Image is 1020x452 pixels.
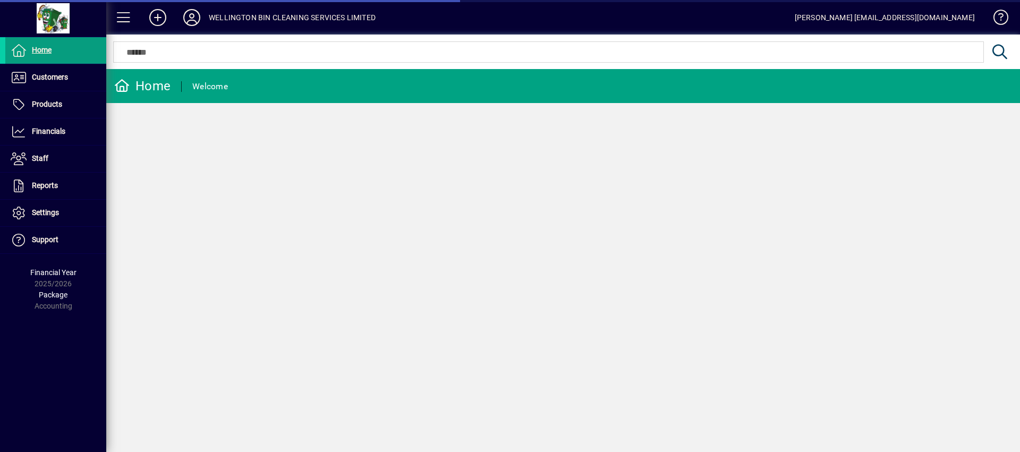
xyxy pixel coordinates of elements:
span: Settings [32,208,59,217]
button: Profile [175,8,209,27]
div: Home [114,78,171,95]
span: Staff [32,154,48,163]
span: Support [32,235,58,244]
div: Welcome [192,78,228,95]
a: Staff [5,146,106,172]
div: [PERSON_NAME] [EMAIL_ADDRESS][DOMAIN_NAME] [795,9,975,26]
span: Home [32,46,52,54]
span: Financials [32,127,65,135]
span: Products [32,100,62,108]
a: Products [5,91,106,118]
span: Reports [32,181,58,190]
a: Customers [5,64,106,91]
a: Knowledge Base [985,2,1007,37]
div: WELLINGTON BIN CLEANING SERVICES LIMITED [209,9,376,26]
a: Reports [5,173,106,199]
a: Financials [5,118,106,145]
span: Customers [32,73,68,81]
a: Settings [5,200,106,226]
button: Add [141,8,175,27]
span: Package [39,291,67,299]
span: Financial Year [30,268,76,277]
a: Support [5,227,106,253]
